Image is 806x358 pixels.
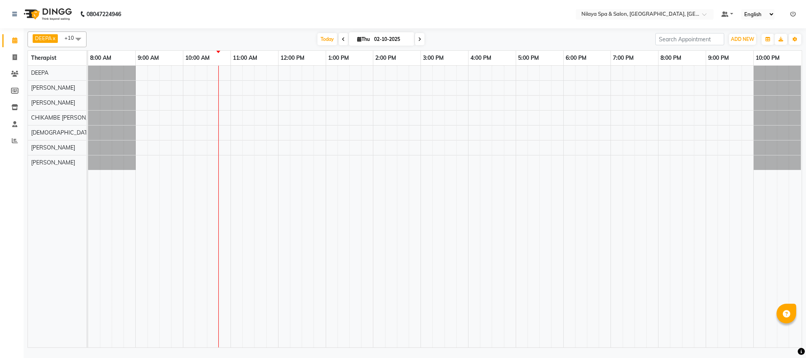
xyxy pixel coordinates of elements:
a: 8:00 PM [658,52,683,64]
span: [PERSON_NAME] [31,144,75,151]
input: Search Appointment [655,33,724,45]
a: 5:00 PM [516,52,541,64]
a: 9:00 PM [706,52,731,64]
a: 1:00 PM [326,52,351,64]
span: Today [317,33,337,45]
a: 8:00 AM [88,52,113,64]
span: DEEPA [35,35,52,41]
a: 2:00 PM [373,52,398,64]
span: DEEPA [31,69,48,76]
span: CHIKAMBE [PERSON_NAME] [31,114,106,121]
span: ADD NEW [731,36,754,42]
b: 08047224946 [87,3,121,25]
span: [DEMOGRAPHIC_DATA] [31,129,92,136]
a: 3:00 PM [421,52,446,64]
a: 12:00 PM [279,52,306,64]
a: 11:00 AM [231,52,259,64]
span: [PERSON_NAME] [31,159,75,166]
a: 10:00 AM [183,52,212,64]
span: [PERSON_NAME] [31,84,75,91]
button: ADD NEW [729,34,756,45]
span: [PERSON_NAME] [31,99,75,106]
span: Thu [355,36,372,42]
a: 9:00 AM [136,52,161,64]
a: 7:00 PM [611,52,636,64]
a: 10:00 PM [754,52,782,64]
span: Therapist [31,54,56,61]
a: x [52,35,55,41]
input: 2025-10-02 [372,33,411,45]
span: +10 [65,35,80,41]
a: 4:00 PM [468,52,493,64]
img: logo [20,3,74,25]
a: 6:00 PM [564,52,588,64]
